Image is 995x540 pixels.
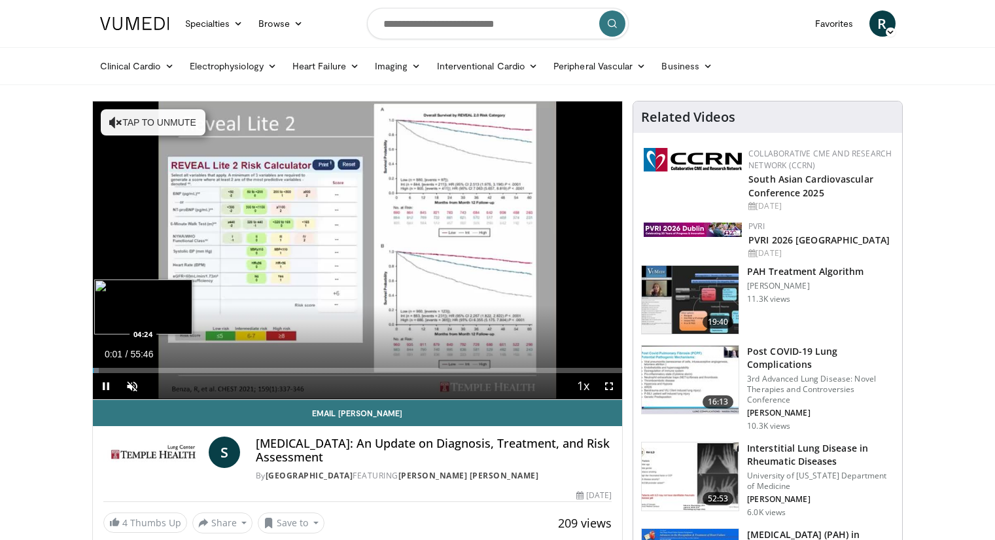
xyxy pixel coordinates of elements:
img: 7dd380dd-ceaa-4490-954e-cf4743d61cf2.150x105_q85_crop-smart_upscale.jpg [642,266,739,334]
h3: PAH Treatment Algorithm [747,265,864,278]
div: Progress Bar [93,368,623,373]
p: 10.3K views [747,421,790,431]
video-js: Video Player [93,101,623,400]
h3: Post COVID-19 Lung Complications [747,345,894,371]
a: Interventional Cardio [429,53,546,79]
a: 52:53 Interstitial Lung Disease in Rheumatic Diseases University of [US_STATE] Department of Medi... [641,442,894,518]
span: 4 [122,516,128,529]
span: 55:46 [130,349,153,359]
button: Playback Rate [570,373,596,399]
span: 16:13 [703,395,734,408]
a: 19:40 PAH Treatment Algorithm [PERSON_NAME] 11.3K views [641,265,894,334]
button: Pause [93,373,119,399]
img: a04ee3ba-8487-4636-b0fb-5e8d268f3737.png.150x105_q85_autocrop_double_scale_upscale_version-0.2.png [644,148,742,171]
a: PVRI [748,221,765,232]
button: Tap to unmute [101,109,205,135]
span: 209 views [558,515,612,531]
a: South Asian Cardiovascular Conference 2025 [748,173,873,199]
a: R [869,10,896,37]
a: Clinical Cardio [92,53,182,79]
h4: [MEDICAL_DATA]: An Update on Diagnosis, Treatment, and Risk Assessment [256,437,612,465]
p: University of [US_STATE] Department of Medicine [747,471,894,492]
a: Favorites [807,10,862,37]
span: 52:53 [703,492,734,505]
a: S [209,437,240,468]
p: 3rd Advanced Lung Disease: Novel Therapies and Controversies Conference [747,374,894,405]
button: Fullscreen [596,373,622,399]
a: Business [654,53,720,79]
span: / [126,349,128,359]
button: Save to [258,513,324,533]
img: VuMedi Logo [100,17,169,30]
button: Unmute [119,373,145,399]
a: Collaborative CME and Research Network (CCRN) [748,148,892,171]
a: PVRI 2026 [GEOGRAPHIC_DATA] [748,234,890,246]
div: [DATE] [748,247,892,259]
h4: Related Videos [641,109,735,125]
img: 667297da-f7fe-4586-84bf-5aeb1aa9adcb.150x105_q85_crop-smart_upscale.jpg [642,346,739,414]
input: Search topics, interventions [367,8,629,39]
a: 4 Thumbs Up [103,513,187,533]
div: [DATE] [576,490,612,501]
button: Share [192,513,253,533]
p: [PERSON_NAME] [747,494,894,505]
img: image.jpeg [94,279,192,334]
a: [PERSON_NAME] [PERSON_NAME] [398,470,539,481]
img: 33783847-ac93-4ca7-89f8-ccbd48ec16ca.webp.150x105_q85_autocrop_double_scale_upscale_version-0.2.jpg [644,223,742,237]
div: [DATE] [748,200,892,212]
a: Email [PERSON_NAME] [93,400,623,426]
a: 16:13 Post COVID-19 Lung Complications 3rd Advanced Lung Disease: Novel Therapies and Controversi... [641,345,894,431]
p: 11.3K views [747,294,790,304]
h3: Interstitial Lung Disease in Rheumatic Diseases [747,442,894,468]
div: By FEATURING [256,470,612,482]
p: 6.0K views [747,507,786,518]
a: Peripheral Vascular [546,53,654,79]
a: [GEOGRAPHIC_DATA] [266,470,353,481]
p: [PERSON_NAME] [747,408,894,418]
img: 9d501fbd-9974-4104-9b57-c5e924c7b363.150x105_q85_crop-smart_upscale.jpg [642,442,739,511]
a: Imaging [367,53,429,79]
span: 19:40 [703,315,734,329]
a: Specialties [177,10,251,37]
a: Electrophysiology [182,53,285,79]
span: 0:01 [105,349,122,359]
p: [PERSON_NAME] [747,281,864,291]
img: Temple Lung Center [103,437,203,468]
a: Heart Failure [285,53,367,79]
a: Browse [251,10,311,37]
